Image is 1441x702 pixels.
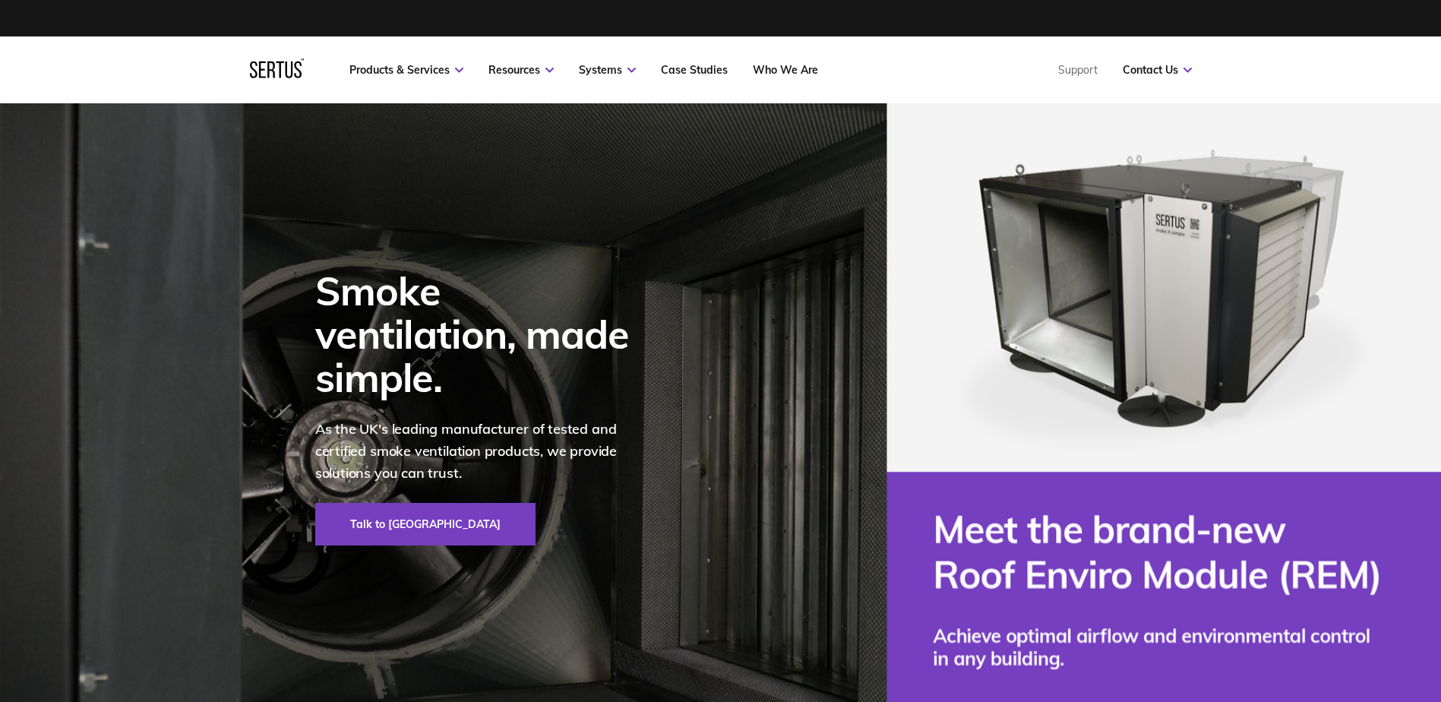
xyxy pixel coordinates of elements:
[661,63,728,77] a: Case Studies
[315,503,536,545] a: Talk to [GEOGRAPHIC_DATA]
[753,63,818,77] a: Who We Are
[315,269,649,400] div: Smoke ventilation, made simple.
[579,63,636,77] a: Systems
[315,419,649,484] p: As the UK's leading manufacturer of tested and certified smoke ventilation products, we provide s...
[1123,63,1192,77] a: Contact Us
[1365,629,1441,702] iframe: Chat Widget
[488,63,554,77] a: Resources
[349,63,463,77] a: Products & Services
[1058,63,1098,77] a: Support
